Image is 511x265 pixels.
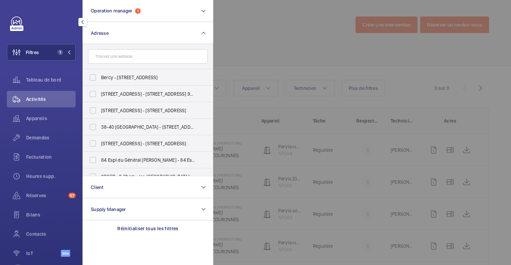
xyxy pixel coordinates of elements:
font: IoT [26,251,33,256]
font: Bêta [62,251,69,255]
font: Réserves [26,193,46,198]
font: Demandes [26,135,50,140]
font: Facturation [26,154,52,160]
font: 67 [70,193,74,198]
font: Contacts [26,231,46,237]
font: Appareils [26,116,47,121]
font: 1 [59,50,61,55]
font: Activités [26,96,46,102]
button: Filtres1 [7,44,76,61]
font: Filtres [26,50,39,55]
font: Bilans [26,212,40,218]
font: Heures supp. [26,173,56,179]
font: Tableau de bord [26,77,61,83]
